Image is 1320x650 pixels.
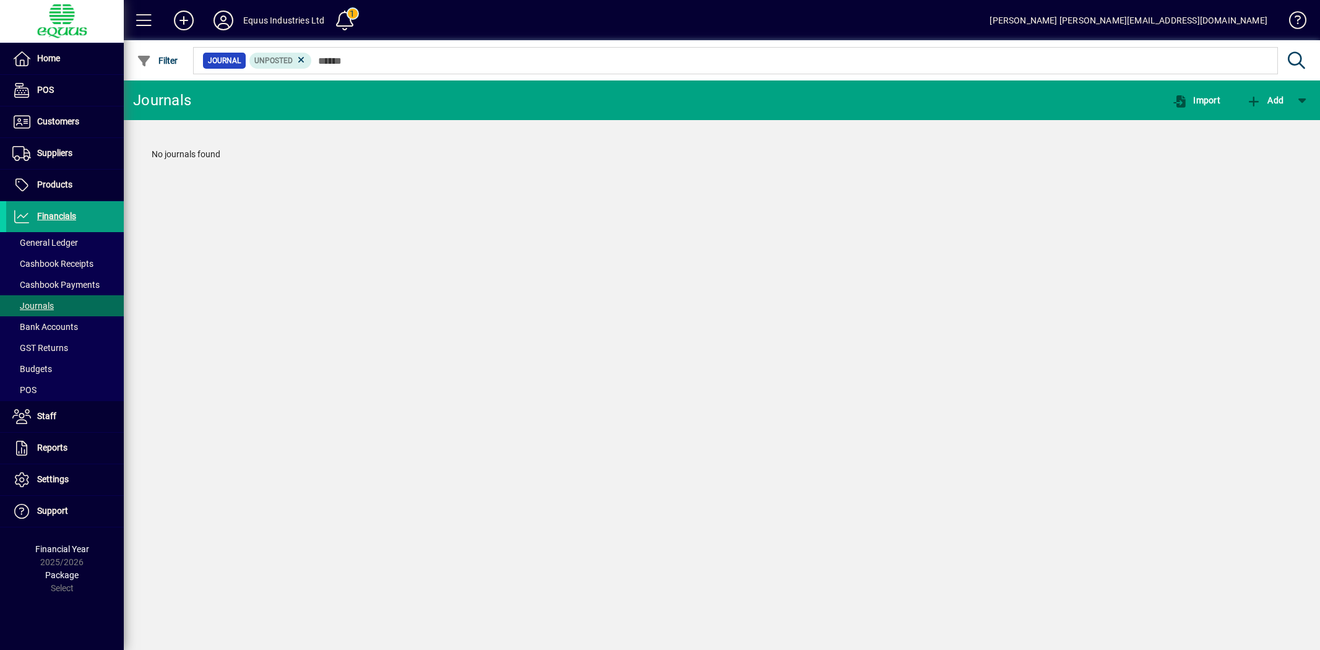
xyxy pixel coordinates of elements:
[37,443,67,453] span: Reports
[1280,2,1305,43] a: Knowledge Base
[37,53,60,63] span: Home
[12,322,78,332] span: Bank Accounts
[204,9,243,32] button: Profile
[45,570,79,580] span: Package
[6,464,124,495] a: Settings
[37,116,79,126] span: Customers
[6,138,124,169] a: Suppliers
[6,379,124,401] a: POS
[12,364,52,374] span: Budgets
[6,401,124,432] a: Staff
[6,295,124,316] a: Journals
[37,506,68,516] span: Support
[254,56,293,65] span: Unposted
[249,53,312,69] mat-chip: Transaction status: Unposted
[6,232,124,253] a: General Ledger
[12,385,37,395] span: POS
[12,238,78,248] span: General Ledger
[37,211,76,221] span: Financials
[6,274,124,295] a: Cashbook Payments
[6,170,124,201] a: Products
[6,337,124,358] a: GST Returns
[37,148,72,158] span: Suppliers
[6,496,124,527] a: Support
[164,9,204,32] button: Add
[6,43,124,74] a: Home
[6,316,124,337] a: Bank Accounts
[12,259,93,269] span: Cashbook Receipts
[243,11,325,30] div: Equus Industries Ltd
[6,358,124,379] a: Budgets
[37,411,56,421] span: Staff
[6,75,124,106] a: POS
[12,280,100,290] span: Cashbook Payments
[35,544,89,554] span: Financial Year
[6,106,124,137] a: Customers
[990,11,1267,30] div: [PERSON_NAME] [PERSON_NAME][EMAIL_ADDRESS][DOMAIN_NAME]
[137,56,178,66] span: Filter
[1243,89,1287,111] button: Add
[12,343,68,353] span: GST Returns
[134,50,181,72] button: Filter
[6,253,124,274] a: Cashbook Receipts
[1169,89,1223,111] button: Import
[37,474,69,484] span: Settings
[6,433,124,464] a: Reports
[208,54,241,67] span: Journal
[37,85,54,95] span: POS
[1172,95,1220,105] span: Import
[1246,95,1283,105] span: Add
[133,90,191,110] div: Journals
[139,136,1305,173] div: No journals found
[12,301,54,311] span: Journals
[37,180,72,189] span: Products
